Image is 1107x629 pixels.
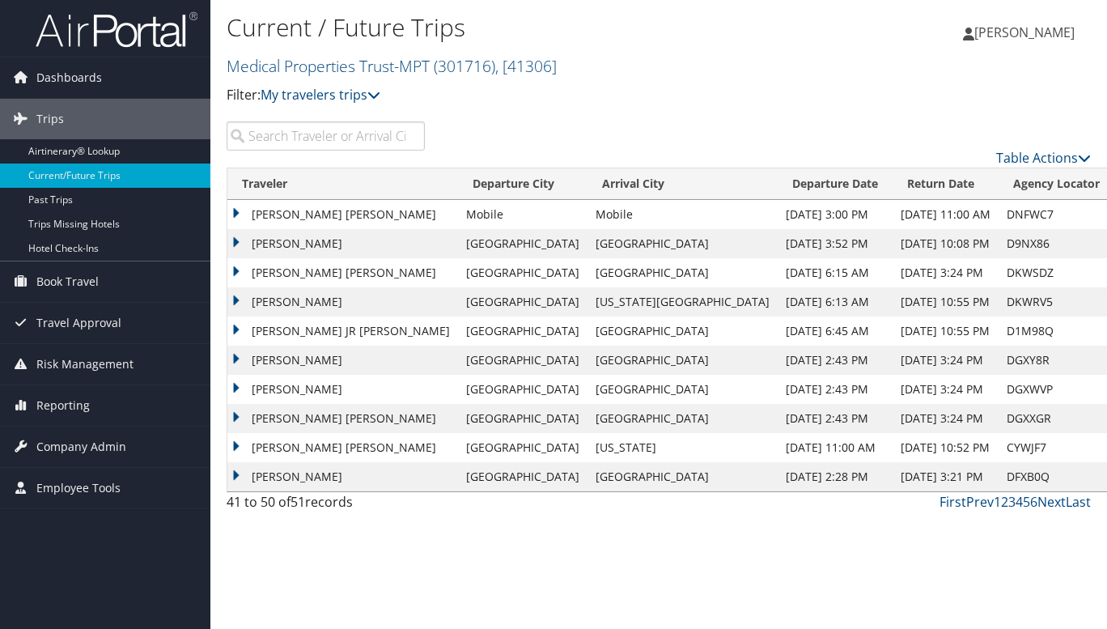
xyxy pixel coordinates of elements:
td: [GEOGRAPHIC_DATA] [458,346,587,375]
a: 4 [1016,493,1023,511]
td: [GEOGRAPHIC_DATA] [458,229,587,258]
span: Dashboards [36,57,102,98]
td: [GEOGRAPHIC_DATA] [587,375,778,404]
td: [GEOGRAPHIC_DATA] [587,462,778,491]
td: [GEOGRAPHIC_DATA] [587,258,778,287]
td: [DATE] 2:43 PM [778,346,893,375]
a: Last [1066,493,1091,511]
span: Employee Tools [36,468,121,508]
span: [PERSON_NAME] [974,23,1075,41]
td: [PERSON_NAME] [227,346,458,375]
td: [PERSON_NAME] [227,229,458,258]
td: [GEOGRAPHIC_DATA] [587,346,778,375]
a: 3 [1008,493,1016,511]
td: [US_STATE] [587,433,778,462]
a: [PERSON_NAME] [963,8,1091,57]
td: [DATE] 3:24 PM [893,258,999,287]
div: 41 to 50 of records [227,492,425,520]
a: First [939,493,966,511]
a: Medical Properties Trust-MPT [227,55,557,77]
td: [DATE] 3:24 PM [893,375,999,404]
span: Book Travel [36,261,99,302]
a: 2 [1001,493,1008,511]
span: Trips [36,99,64,139]
td: [DATE] 2:43 PM [778,375,893,404]
td: [GEOGRAPHIC_DATA] [587,404,778,433]
span: Risk Management [36,344,134,385]
td: Mobile [587,200,778,229]
span: Company Admin [36,427,126,467]
td: [DATE] 3:24 PM [893,346,999,375]
a: Table Actions [996,149,1091,167]
a: Next [1037,493,1066,511]
th: Traveler: activate to sort column ascending [227,168,458,200]
td: [DATE] 3:00 PM [778,200,893,229]
th: Arrival City: activate to sort column ascending [587,168,778,200]
a: 1 [994,493,1001,511]
td: [DATE] 11:00 AM [778,433,893,462]
span: , [ 41306 ] [495,55,557,77]
img: airportal-logo.png [36,11,197,49]
h1: Current / Future Trips [227,11,803,45]
td: [DATE] 2:28 PM [778,462,893,491]
td: [PERSON_NAME] JR [PERSON_NAME] [227,317,458,346]
td: [DATE] 3:21 PM [893,462,999,491]
td: [PERSON_NAME] [PERSON_NAME] [227,433,458,462]
td: [GEOGRAPHIC_DATA] [587,317,778,346]
a: 6 [1030,493,1037,511]
td: [GEOGRAPHIC_DATA] [458,317,587,346]
td: [GEOGRAPHIC_DATA] [458,375,587,404]
a: 5 [1023,493,1030,511]
td: [DATE] 10:08 PM [893,229,999,258]
td: [PERSON_NAME] [PERSON_NAME] [227,200,458,229]
td: Mobile [458,200,587,229]
td: [DATE] 3:52 PM [778,229,893,258]
td: [DATE] 3:24 PM [893,404,999,433]
td: [DATE] 10:55 PM [893,317,999,346]
td: [PERSON_NAME] [227,462,458,491]
td: [PERSON_NAME] [PERSON_NAME] [227,404,458,433]
a: Prev [966,493,994,511]
th: Return Date: activate to sort column ascending [893,168,999,200]
th: Departure City: activate to sort column ascending [458,168,587,200]
td: [GEOGRAPHIC_DATA] [587,229,778,258]
input: Search Traveler or Arrival City [227,121,425,151]
span: Travel Approval [36,303,121,343]
td: [DATE] 6:13 AM [778,287,893,317]
td: [DATE] 6:45 AM [778,317,893,346]
td: [DATE] 10:55 PM [893,287,999,317]
td: [DATE] 2:43 PM [778,404,893,433]
a: My travelers trips [261,86,380,104]
span: ( 301716 ) [434,55,495,77]
td: [GEOGRAPHIC_DATA] [458,287,587,317]
td: [DATE] 10:52 PM [893,433,999,462]
th: Departure Date: activate to sort column descending [778,168,893,200]
td: [PERSON_NAME] [227,287,458,317]
td: [DATE] 11:00 AM [893,200,999,229]
p: Filter: [227,85,803,106]
td: [PERSON_NAME] [227,375,458,404]
span: Reporting [36,385,90,426]
td: [DATE] 6:15 AM [778,258,893,287]
td: [US_STATE][GEOGRAPHIC_DATA] [587,287,778,317]
td: [PERSON_NAME] [PERSON_NAME] [227,258,458,287]
td: [GEOGRAPHIC_DATA] [458,433,587,462]
td: [GEOGRAPHIC_DATA] [458,462,587,491]
td: [GEOGRAPHIC_DATA] [458,258,587,287]
span: 51 [291,493,305,511]
td: [GEOGRAPHIC_DATA] [458,404,587,433]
